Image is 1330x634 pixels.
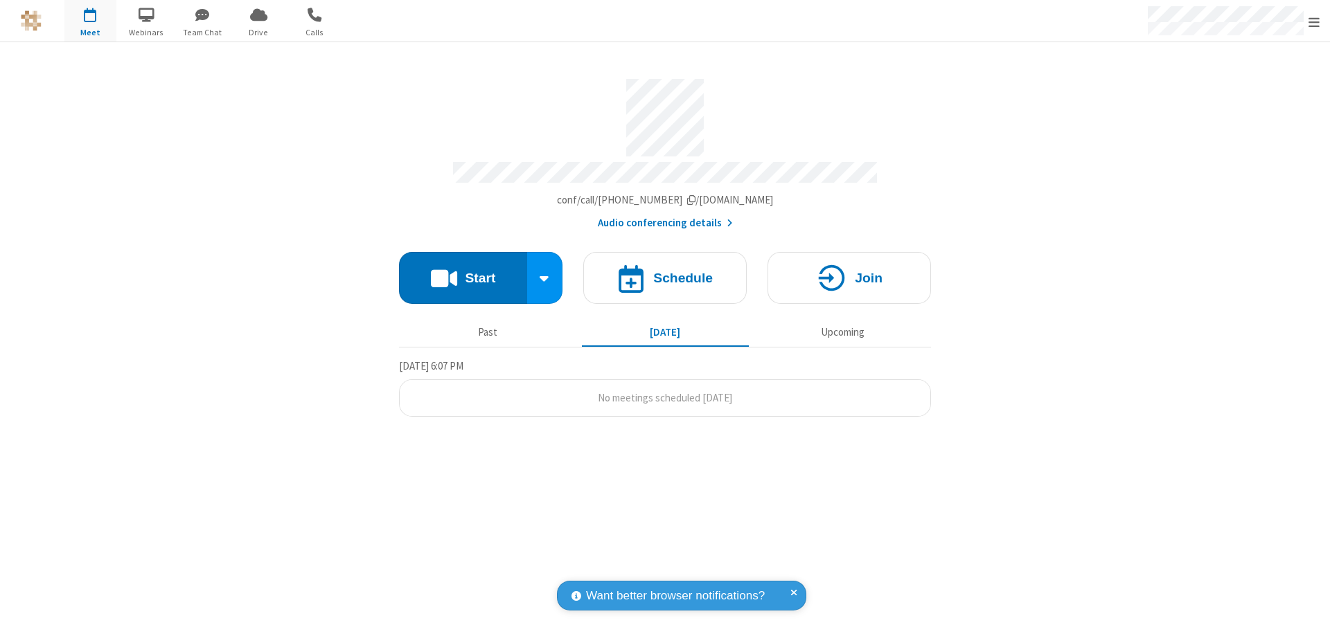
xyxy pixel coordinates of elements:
[177,26,229,39] span: Team Chat
[557,192,774,208] button: Copy my meeting room linkCopy my meeting room link
[582,319,749,345] button: [DATE]
[598,391,732,404] span: No meetings scheduled [DATE]
[399,252,527,304] button: Start
[399,358,931,417] section: Today's Meetings
[399,359,463,372] span: [DATE] 6:07 PM
[121,26,172,39] span: Webinars
[399,69,931,231] section: Account details
[855,271,883,284] h4: Join
[289,26,341,39] span: Calls
[465,271,495,284] h4: Start
[653,271,713,284] h4: Schedule
[583,252,747,304] button: Schedule
[586,587,765,605] span: Want better browser notifications?
[405,319,571,345] button: Past
[1295,598,1320,624] iframe: Chat
[527,252,563,304] div: Start conference options
[759,319,926,345] button: Upcoming
[21,10,42,31] img: QA Selenium DO NOT DELETE OR CHANGE
[233,26,285,39] span: Drive
[598,215,733,231] button: Audio conferencing details
[64,26,116,39] span: Meet
[557,193,774,206] span: Copy my meeting room link
[768,252,931,304] button: Join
